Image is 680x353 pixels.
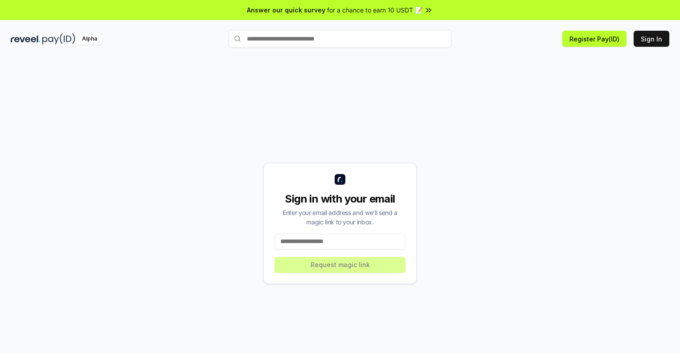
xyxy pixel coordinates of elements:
img: pay_id [42,33,75,45]
button: Register Pay(ID) [562,31,627,47]
div: Sign in with your email [274,192,406,206]
button: Sign In [634,31,669,47]
div: Alpha [77,33,102,45]
img: reveel_dark [11,33,41,45]
div: Enter your email address and we’ll send a magic link to your inbox. [274,208,406,227]
span: Answer our quick survey [247,5,325,15]
span: for a chance to earn 10 USDT 📝 [327,5,422,15]
img: logo_small [335,174,345,185]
